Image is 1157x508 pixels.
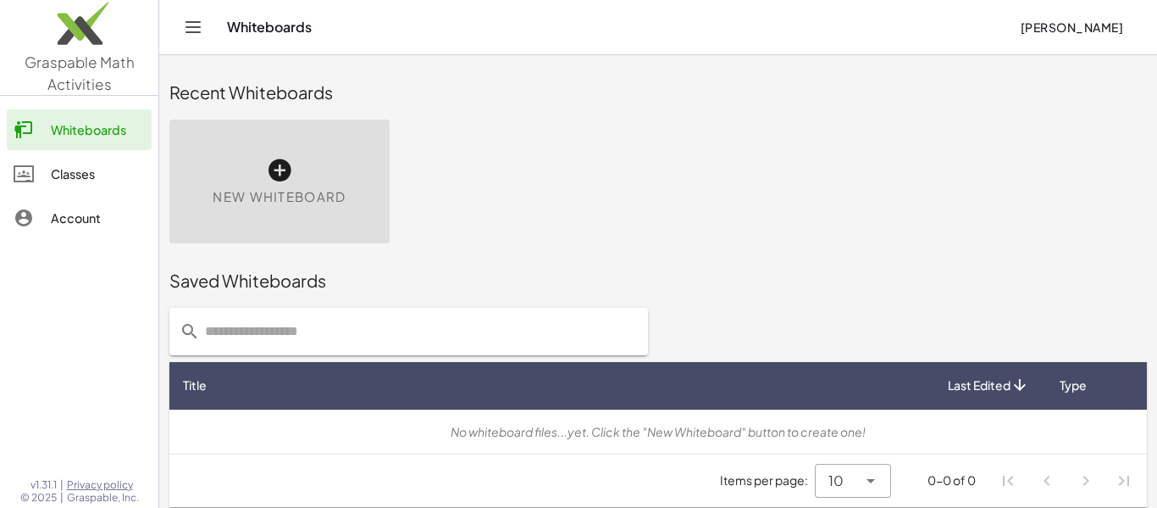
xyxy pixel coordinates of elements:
[60,491,64,505] span: |
[213,187,346,207] span: New Whiteboard
[1020,20,1123,35] span: [PERSON_NAME]
[180,14,207,41] button: Toggle navigation
[7,198,152,238] a: Account
[169,81,1147,104] div: Recent Whiteboards
[67,478,139,492] a: Privacy policy
[989,461,1143,500] nav: Pagination Navigation
[51,120,145,140] div: Whiteboards
[169,269,1147,293] div: Saved Whiteboards
[51,208,145,228] div: Account
[20,491,57,505] span: © 2025
[51,164,145,184] div: Classes
[828,471,844,491] span: 10
[720,472,815,489] span: Items per page:
[180,321,200,342] i: prepended action
[948,377,1010,394] span: Last Edited
[30,478,57,492] span: v1.31.1
[183,377,207,394] span: Title
[183,423,1133,441] div: No whiteboard files...yet. Click the "New Whiteboard" button to create one!
[1060,377,1087,394] span: Type
[25,53,135,93] span: Graspable Math Activities
[927,472,976,489] div: 0-0 of 0
[1006,12,1137,42] button: [PERSON_NAME]
[60,478,64,492] span: |
[7,109,152,150] a: Whiteboards
[67,491,139,505] span: Graspable, Inc.
[7,154,152,194] a: Classes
